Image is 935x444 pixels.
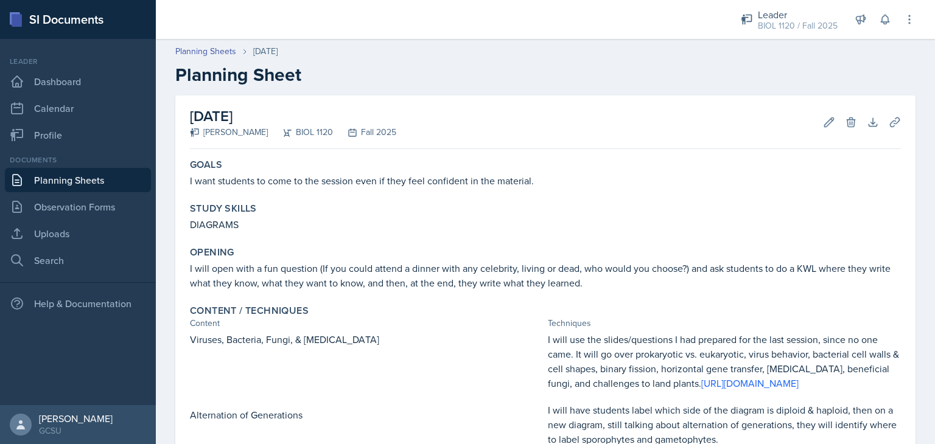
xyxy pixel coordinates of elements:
[5,221,151,246] a: Uploads
[5,248,151,272] a: Search
[758,7,838,22] div: Leader
[190,332,543,347] p: Viruses, Bacteria, Fungi, & [MEDICAL_DATA]
[5,96,151,120] a: Calendar
[190,261,901,290] p: I will open with a fun question (If you could attend a dinner with any celebrity, living or dead,...
[190,159,222,171] label: Goals
[548,332,901,390] p: I will use the slides/questions I had prepared for the last session, since no one came. It will g...
[190,126,268,139] div: [PERSON_NAME]
[333,126,396,139] div: Fall 2025
[190,203,257,215] label: Study Skills
[5,291,151,316] div: Help & Documentation
[5,154,151,165] div: Documents
[5,168,151,192] a: Planning Sheets
[190,217,901,232] p: DIAGRAMS
[190,105,396,127] h2: [DATE]
[175,45,236,58] a: Planning Sheets
[268,126,333,139] div: BIOL 1120
[190,305,309,317] label: Content / Techniques
[190,408,543,422] p: Alternation of Generations
[175,64,916,86] h2: Planning Sheet
[5,195,151,219] a: Observation Forms
[190,173,901,188] p: I want students to come to the session even if they feel confident in the material.
[548,317,901,330] div: Techniques
[758,19,838,32] div: BIOL 1120 / Fall 2025
[190,246,234,258] label: Opening
[39,412,113,425] div: [PERSON_NAME]
[253,45,278,58] div: [DATE]
[5,69,151,94] a: Dashboard
[5,56,151,67] div: Leader
[39,425,113,437] div: GCSU
[5,123,151,147] a: Profile
[701,376,799,390] a: [URL][DOMAIN_NAME]
[190,317,543,330] div: Content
